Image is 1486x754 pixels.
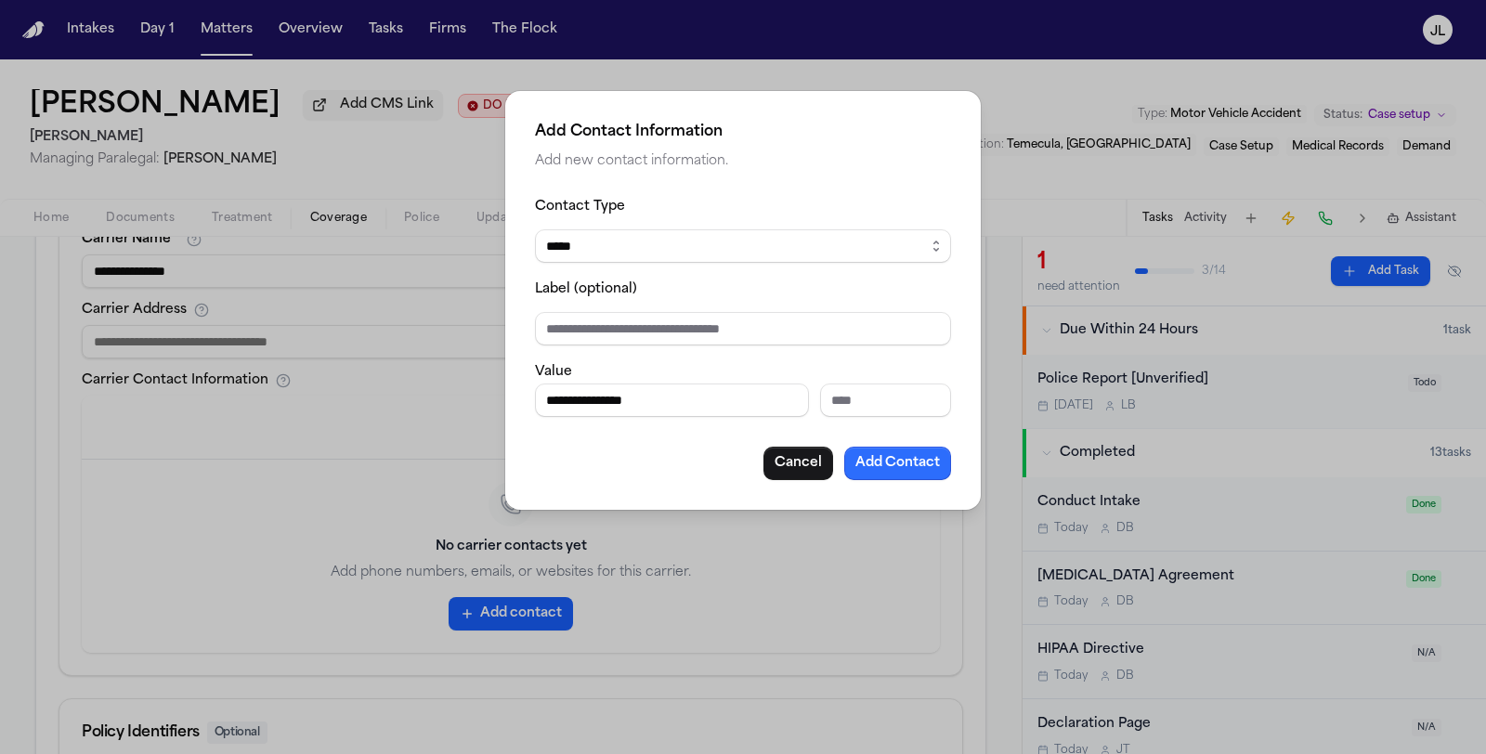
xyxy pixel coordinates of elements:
h2: Add Contact Information [535,121,951,143]
input: Extension [820,383,951,417]
label: Value [535,365,572,379]
p: Add new contact information. [535,150,951,173]
input: Phone number [535,383,809,417]
label: Contact Type [535,200,625,214]
label: Label (optional) [535,282,637,296]
button: Add Contact [844,447,951,480]
button: Cancel [763,447,833,480]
